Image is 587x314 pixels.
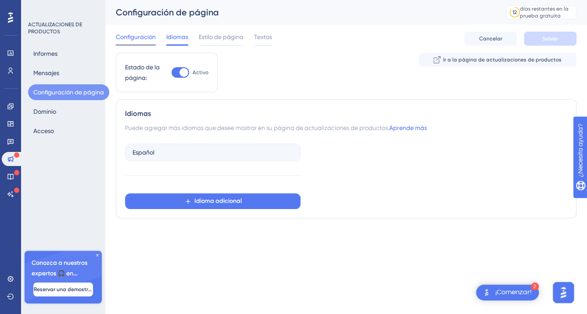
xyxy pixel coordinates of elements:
[479,35,502,42] span: Cancelar
[125,62,165,83] div: Estado de la página:
[464,32,517,46] button: Cancelar
[199,32,243,42] span: Estilo de página
[254,32,272,42] span: Textos
[419,53,576,67] button: Ir a la página de actualizaciones de productos
[512,9,517,16] div: 12
[166,32,188,42] span: Idiomas
[28,21,99,35] div: ACTUALIZACIONES DE PRODUCTOS
[116,6,484,18] div: Configuración de página
[116,32,156,42] span: Configuración
[21,2,74,13] span: ¿Necesita ayuda?
[132,147,154,158] span: Español
[531,282,539,290] div: 2
[193,69,208,76] span: Activo
[28,65,64,81] button: Mensajes
[550,279,576,306] iframe: UserGuiding AI Assistant Launcher
[481,287,492,298] img: texto-alternativo-de-imagen-lanzador
[28,104,61,119] button: Dominio
[125,193,301,209] button: Idioma adicional
[443,56,562,63] span: Ir a la página de actualizaciones de productos
[28,84,109,100] button: Configuración de página
[194,196,242,206] span: Idioma adicional
[34,286,93,293] span: Reservar una demostración
[389,124,427,131] a: Aprende más
[125,123,567,133] div: Puede agregar más idiomas que desee mostrar en su página de actualizaciones de productos.
[520,5,573,19] div: días restantes en la prueba gratuita
[476,285,539,300] div: Abra ¡Comenzar! Lista de verificación, módulos restantes: 1
[125,108,567,119] div: Idiomas
[28,123,59,139] button: Acceso
[495,288,532,297] div: ¡Comenzar!
[524,32,576,46] button: Salvar
[542,35,558,42] span: Salvar
[33,282,93,296] button: Reservar una demostración
[32,258,95,279] span: Conozca a nuestros expertos 🎧 en incorporación
[28,46,63,61] button: Informes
